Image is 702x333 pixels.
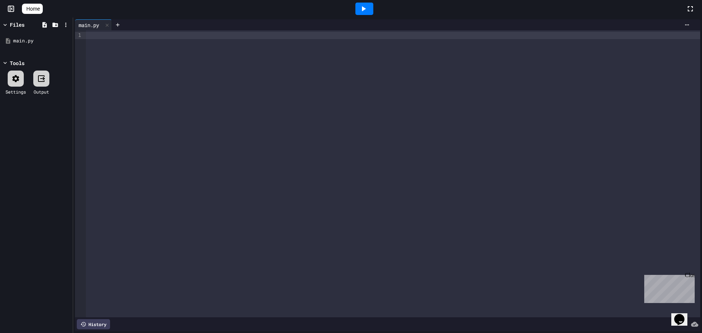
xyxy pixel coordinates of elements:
div: main.py [13,37,70,45]
iframe: chat widget [641,272,695,303]
div: main.py [75,21,103,29]
div: Output [34,88,49,95]
a: Home [22,4,43,14]
div: Chat with us now!Close [3,3,50,46]
div: Settings [5,88,26,95]
div: main.py [75,19,112,30]
div: Files [10,21,24,29]
span: Home [26,5,40,12]
div: Tools [10,59,24,67]
div: 1 [75,32,82,39]
div: History [77,319,110,329]
iframe: chat widget [671,304,695,326]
